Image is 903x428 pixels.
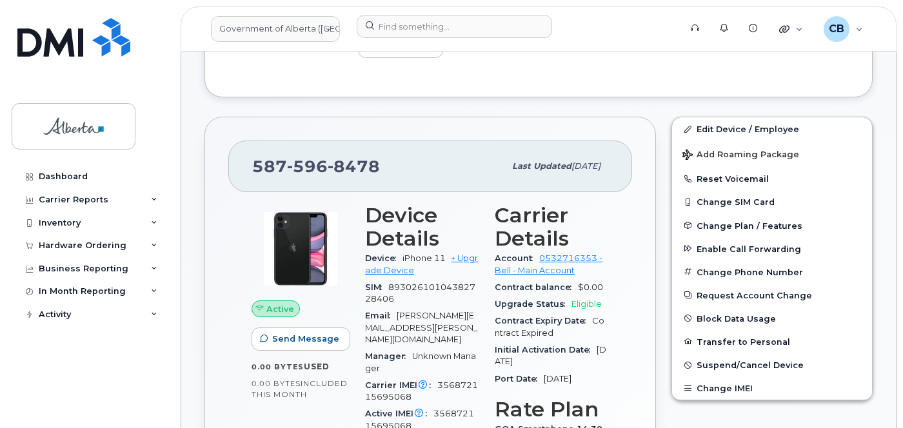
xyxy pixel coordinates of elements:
button: Reset Voicemail [672,167,872,190]
a: Edit Device / Employee [672,117,872,141]
span: 89302610104382728406 [365,282,475,304]
button: Change SIM Card [672,190,872,213]
div: Quicklinks [770,16,812,42]
button: Enable Call Forwarding [672,237,872,260]
span: 8478 [328,157,380,176]
span: [DATE] [571,161,600,171]
button: Transfer to Personal [672,330,872,353]
div: Carmen Borgess [815,16,872,42]
span: SIM [365,282,388,292]
span: Send Message [272,333,339,345]
span: Device [365,253,402,263]
button: Change IMEI [672,376,872,400]
span: Eligible [571,299,602,309]
span: Carrier IMEI [365,380,437,390]
span: Contract balance [495,282,578,292]
img: iPhone_11.jpg [262,210,339,287]
span: 0.00 Bytes [252,379,301,388]
button: Change Phone Number [672,260,872,284]
span: used [304,362,330,371]
span: Add Roaming Package [682,150,799,162]
span: Enable Call Forwarding [697,244,801,253]
button: Add Roaming Package [672,141,872,167]
span: Change Plan / Features [697,220,802,230]
span: Port Date [495,374,544,384]
span: Suspend/Cancel Device [697,360,804,370]
button: Request Account Change [672,284,872,307]
span: [PERSON_NAME][EMAIL_ADDRESS][PERSON_NAME][DOMAIN_NAME] [365,311,477,344]
span: 0.00 Bytes [252,362,304,371]
span: Active [266,303,294,315]
h3: Carrier Details [495,204,609,250]
span: [DATE] [544,374,571,384]
button: Block Data Usage [672,307,872,330]
span: Unknown Manager [365,351,476,373]
span: 596 [287,157,328,176]
span: $0.00 [578,282,603,292]
span: Manager [365,351,412,361]
h3: Rate Plan [495,398,609,421]
span: Upgrade Status [495,299,571,309]
span: Email [365,311,397,320]
span: Contract Expiry Date [495,316,592,326]
button: Send Message [252,327,350,351]
a: + Upgrade Device [365,253,478,275]
span: Active IMEI [365,409,433,418]
a: 0532716353 - Bell - Main Account [495,253,602,275]
span: Initial Activation Date [495,345,597,355]
input: Find something... [357,15,552,38]
span: Account [495,253,539,263]
span: iPhone 11 [402,253,446,263]
span: Last updated [512,161,571,171]
span: Contract Expired [495,316,604,337]
span: 587 [252,157,380,176]
button: Suspend/Cancel Device [672,353,872,376]
button: Change Plan / Features [672,214,872,237]
h3: Device Details [365,204,479,250]
a: Government of Alberta (GOA) [211,16,340,42]
span: CB [829,21,844,37]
